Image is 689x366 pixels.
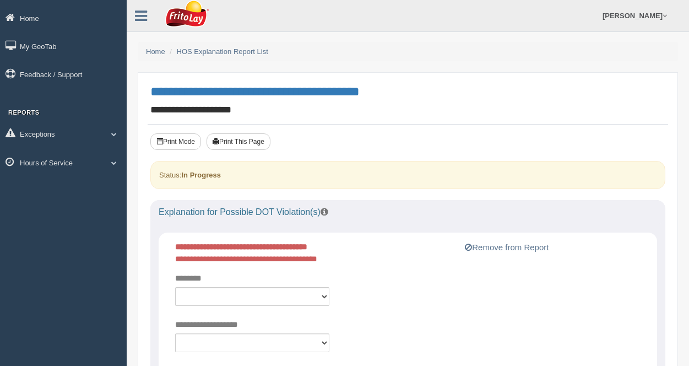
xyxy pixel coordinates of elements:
[150,161,665,189] div: Status:
[150,200,665,224] div: Explanation for Possible DOT Violation(s)
[462,241,552,254] button: Remove from Report
[177,47,268,56] a: HOS Explanation Report List
[207,133,270,150] button: Print This Page
[146,47,165,56] a: Home
[181,171,221,179] strong: In Progress
[150,133,201,150] button: Print Mode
